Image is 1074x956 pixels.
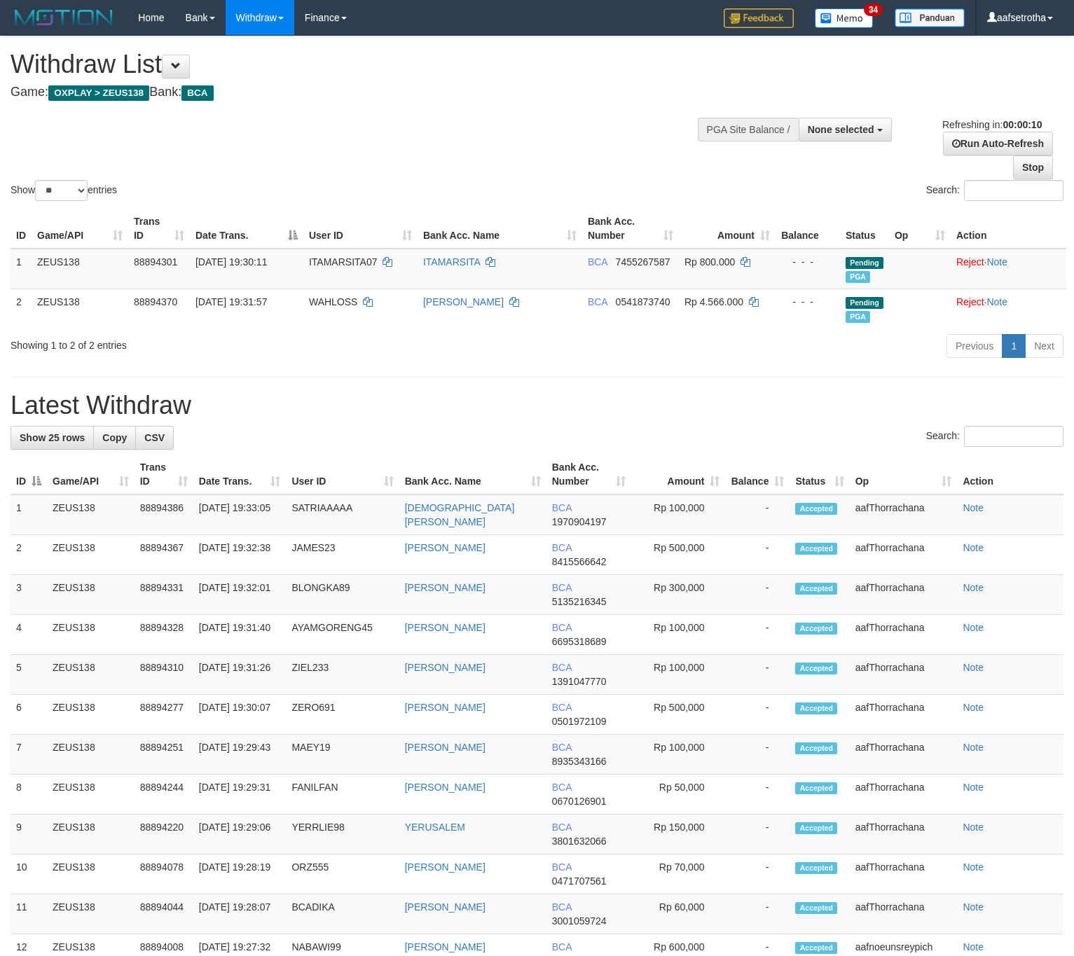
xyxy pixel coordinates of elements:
span: 88894370 [134,296,177,307]
a: Note [963,502,984,513]
th: User ID: activate to sort column ascending [286,455,399,494]
th: Op: activate to sort column ascending [889,209,951,249]
img: panduan.png [895,8,965,27]
th: User ID: activate to sort column ascending [303,209,418,249]
td: aafThorrachana [850,775,958,815]
a: Note [963,941,984,952]
a: CSV [135,426,174,450]
span: Copy 3001059724 to clipboard [552,915,607,927]
td: ORZ555 [286,854,399,894]
td: · [951,249,1066,289]
span: Marked by aafnoeunsreypich [846,311,870,323]
span: Copy 0501972109 to clipboard [552,716,607,727]
td: 2 [11,535,47,575]
span: Rp 800.000 [684,256,735,268]
td: Rp 70,000 [631,854,726,894]
span: Accepted [795,702,837,714]
th: Game/API: activate to sort column ascending [32,209,128,249]
td: · [951,289,1066,328]
span: WAHLOSS [309,296,358,307]
td: 88894328 [135,615,193,655]
td: aafThorrachana [850,854,958,894]
td: 88894277 [135,695,193,735]
span: Accepted [795,862,837,874]
span: None selected [808,124,874,135]
td: YERRLIE98 [286,815,399,854]
td: 88894386 [135,494,193,535]
label: Show entries [11,180,117,201]
span: Copy 5135216345 to clipboard [552,596,607,607]
span: Rp 4.566.000 [684,296,743,307]
a: [PERSON_NAME] [405,782,486,793]
a: Note [986,296,1007,307]
th: Date Trans.: activate to sort column descending [190,209,303,249]
span: BCA [552,742,572,753]
a: [PERSON_NAME] [405,542,486,553]
td: [DATE] 19:32:01 [193,575,287,615]
span: 88894301 [134,256,177,268]
span: BCA [552,861,572,873]
img: Button%20Memo.svg [815,8,874,28]
td: 1 [11,249,32,289]
span: Copy [102,432,127,443]
td: aafThorrachana [850,894,958,934]
th: Status [840,209,889,249]
td: [DATE] 19:33:05 [193,494,287,535]
h1: Latest Withdraw [11,392,1063,420]
span: Accepted [795,623,837,635]
th: Bank Acc. Name: activate to sort column ascending [418,209,582,249]
span: Copy 1391047770 to clipboard [552,676,607,687]
a: Note [963,861,984,873]
td: - [725,494,790,535]
td: ZEUS138 [32,289,128,328]
td: ZEUS138 [47,575,135,615]
td: ZEUS138 [47,655,135,695]
strong: 00:00:10 [1003,119,1042,130]
span: BCA [552,502,572,513]
td: - [725,894,790,934]
span: Copy 0670126901 to clipboard [552,796,607,807]
td: [DATE] 19:29:43 [193,735,287,775]
td: [DATE] 19:28:07 [193,894,287,934]
span: Accepted [795,902,837,914]
span: Copy 3801632066 to clipboard [552,836,607,847]
span: BCA [588,296,607,307]
a: [PERSON_NAME] [405,582,486,593]
input: Search: [964,180,1063,201]
a: Note [963,702,984,713]
span: Accepted [795,782,837,794]
td: aafThorrachana [850,615,958,655]
td: aafThorrachana [850,815,958,854]
h4: Game: Bank: [11,85,702,99]
span: BCA [181,85,213,101]
span: BCA [552,662,572,673]
td: [DATE] 19:31:26 [193,655,287,695]
a: Next [1025,334,1063,358]
div: PGA Site Balance / [698,118,799,141]
td: BLONGKA89 [286,575,399,615]
th: Action [951,209,1066,249]
td: ZEUS138 [47,535,135,575]
td: aafThorrachana [850,735,958,775]
span: ITAMARSITA07 [309,256,378,268]
td: ZEUS138 [47,735,135,775]
a: YERUSALEM [405,822,465,833]
span: OXPLAY > ZEUS138 [48,85,149,101]
th: Trans ID: activate to sort column ascending [135,455,193,494]
a: Note [963,622,984,633]
a: Run Auto-Refresh [943,132,1053,155]
td: aafThorrachana [850,494,958,535]
span: BCA [552,622,572,633]
td: - [725,854,790,894]
span: Copy 0471707561 to clipboard [552,875,607,887]
a: Reject [956,296,984,307]
td: ZEUS138 [47,854,135,894]
a: Copy [93,426,136,450]
span: BCA [552,901,572,913]
td: aafThorrachana [850,655,958,695]
span: [DATE] 19:31:57 [195,296,267,307]
span: Copy 6695318689 to clipboard [552,636,607,647]
td: 7 [11,735,47,775]
a: Show 25 rows [11,426,94,450]
td: 88894251 [135,735,193,775]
